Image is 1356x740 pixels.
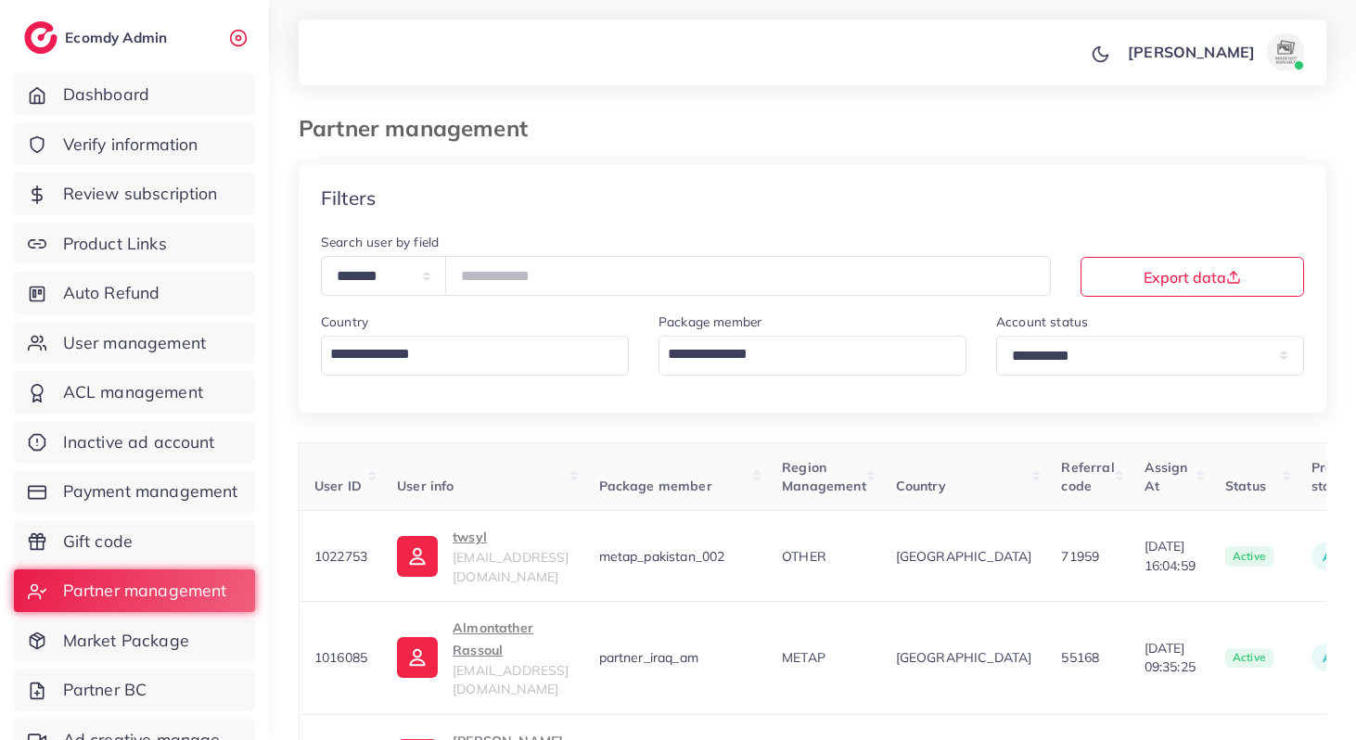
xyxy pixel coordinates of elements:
span: 1022753 [314,548,367,565]
span: [GEOGRAPHIC_DATA] [896,547,1032,566]
div: Search for option [321,336,629,376]
span: Package member [599,478,712,494]
a: Inactive ad account [14,421,255,464]
span: ACL management [63,380,203,404]
h3: Partner management [299,115,543,142]
span: User info [397,478,454,494]
label: Search user by field [321,233,439,251]
span: active [1225,648,1273,669]
span: [GEOGRAPHIC_DATA] [896,648,1032,667]
span: partner_iraq_am [599,649,698,666]
span: Dashboard [63,83,149,107]
p: twsyl [453,526,569,548]
h4: Filters [321,186,376,210]
h2: Ecomdy Admin [65,29,172,46]
a: Dashboard [14,73,255,116]
input: Search for option [661,338,942,371]
span: Country [896,478,946,494]
span: Product Links [63,232,167,256]
span: 55168 [1061,649,1099,666]
a: Auto Refund [14,272,255,314]
span: Partner management [63,579,227,603]
span: active [1225,546,1273,567]
span: [DATE] 09:35:25 [1145,639,1196,677]
a: Market Package [14,619,255,662]
span: [EMAIL_ADDRESS][DOMAIN_NAME] [453,549,569,584]
button: Export data [1081,257,1304,297]
span: OTHER [782,548,826,565]
img: ic-user-info.36bf1079.svg [397,637,438,678]
a: logoEcomdy Admin [24,21,172,54]
a: Partner management [14,569,255,612]
a: Review subscription [14,172,255,215]
span: 71959 [1061,548,1099,565]
a: Product Links [14,223,255,265]
input: Search for option [324,338,605,371]
span: Market Package [63,629,189,653]
a: Payment management [14,470,255,513]
a: Partner BC [14,669,255,711]
span: Referral code [1061,459,1114,494]
p: Almontather Rassoul [453,617,569,661]
span: METAP [782,649,825,666]
span: Partner BC [63,678,147,702]
label: Country [321,313,368,331]
label: Account status [996,313,1088,331]
span: [DATE] 16:04:59 [1145,537,1196,575]
span: User ID [314,478,362,494]
p: [PERSON_NAME] [1128,41,1255,63]
img: avatar [1267,33,1304,70]
span: [EMAIL_ADDRESS][DOMAIN_NAME] [453,662,569,697]
a: twsyl[EMAIL_ADDRESS][DOMAIN_NAME] [397,526,569,586]
div: Search for option [659,336,966,376]
span: Region Management [782,459,866,494]
a: User management [14,322,255,364]
span: Gift code [63,529,133,554]
label: Package member [659,313,761,331]
span: metap_pakistan_002 [599,548,725,565]
a: [PERSON_NAME]avatar [1118,33,1311,70]
span: Export data [1144,270,1241,285]
span: Status [1225,478,1266,494]
a: ACL management [14,371,255,414]
img: ic-user-info.36bf1079.svg [397,536,438,577]
a: Almontather Rassoul[EMAIL_ADDRESS][DOMAIN_NAME] [397,617,569,699]
span: Inactive ad account [63,430,215,454]
span: Verify information [63,133,198,157]
span: Payment management [63,479,238,504]
img: logo [24,21,58,54]
span: User management [63,331,206,355]
span: 1016085 [314,649,367,666]
span: Assign At [1145,459,1188,494]
span: Review subscription [63,182,218,206]
span: Auto Refund [63,281,160,305]
a: Verify information [14,123,255,166]
a: Gift code [14,520,255,563]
